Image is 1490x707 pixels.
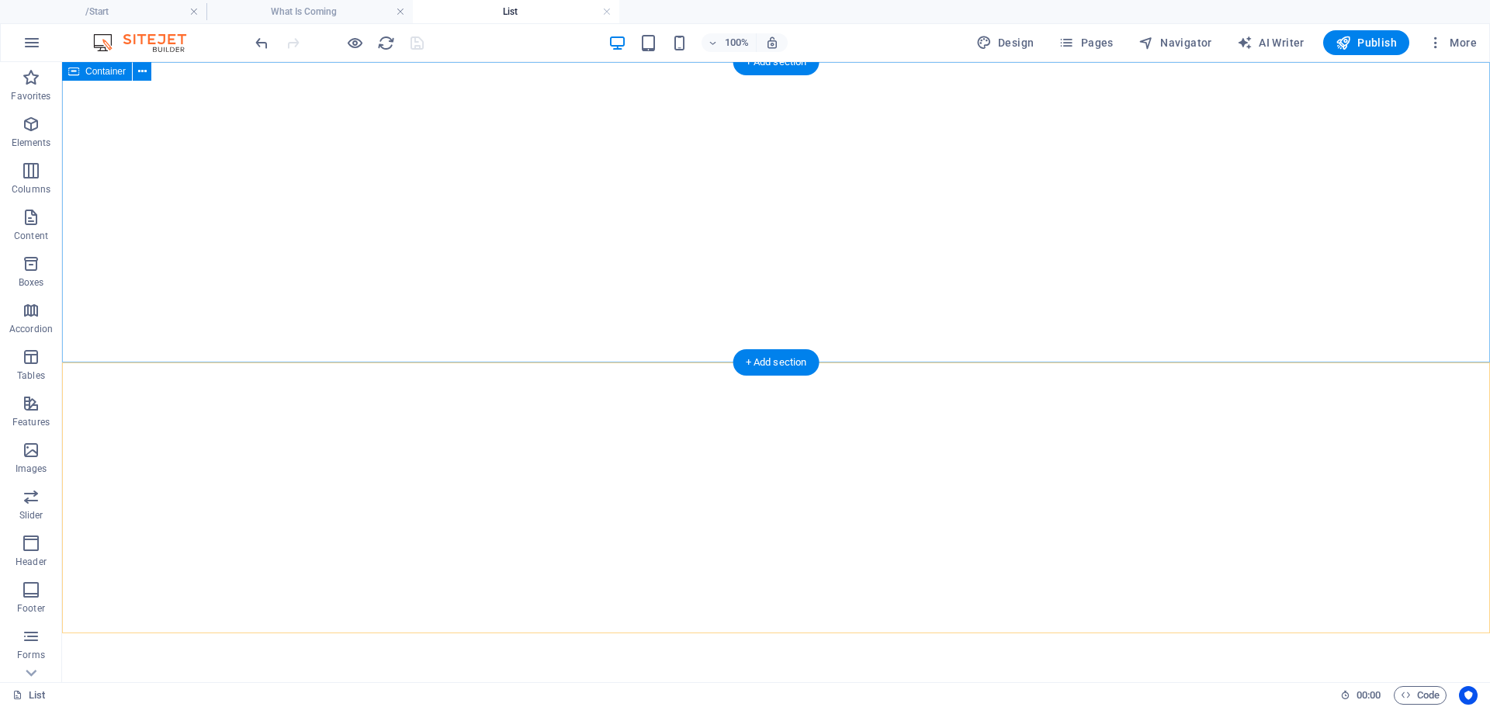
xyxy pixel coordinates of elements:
p: Favorites [11,90,50,102]
button: Pages [1052,30,1119,55]
span: Pages [1059,35,1113,50]
p: Features [12,416,50,428]
h4: What Is Coming [206,3,413,20]
span: More [1428,35,1477,50]
p: Columns [12,183,50,196]
p: Boxes [19,276,44,289]
p: Slider [19,509,43,522]
p: Images [16,463,47,475]
span: : [1367,689,1370,701]
a: Click to cancel selection. Double-click to open Pages [12,686,45,705]
span: 00 00 [1357,686,1381,705]
i: Reload page [377,34,395,52]
h6: 100% [725,33,750,52]
span: Publish [1336,35,1397,50]
button: Code [1394,686,1447,705]
h6: Session time [1340,686,1381,705]
span: Design [976,35,1034,50]
img: Editor Logo [89,33,206,52]
i: Undo: Add element (Ctrl+Z) [253,34,271,52]
button: undo [252,33,271,52]
button: AI Writer [1231,30,1311,55]
div: + Add section [733,49,819,75]
span: Code [1401,686,1440,705]
button: More [1422,30,1483,55]
button: Publish [1323,30,1409,55]
i: On resize automatically adjust zoom level to fit chosen device. [765,36,779,50]
p: Content [14,230,48,242]
span: Container [85,67,126,76]
p: Tables [17,369,45,382]
p: Elements [12,137,51,149]
p: Accordion [9,323,53,335]
span: AI Writer [1237,35,1305,50]
button: Navigator [1132,30,1218,55]
div: + Add section [733,349,819,376]
p: Forms [17,649,45,661]
button: 100% [702,33,757,52]
p: Footer [17,602,45,615]
button: Usercentrics [1459,686,1478,705]
button: Design [970,30,1041,55]
button: reload [376,33,395,52]
p: Header [16,556,47,568]
h4: List [413,3,619,20]
span: Navigator [1138,35,1212,50]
